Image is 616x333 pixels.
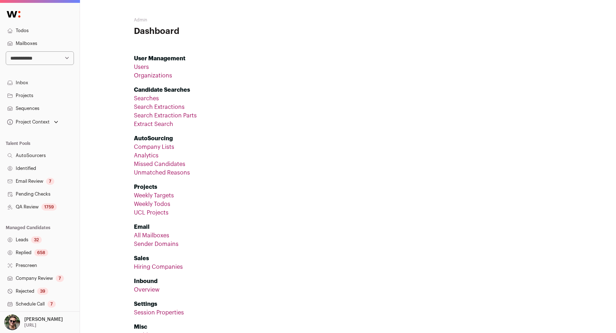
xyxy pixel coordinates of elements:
button: Open dropdown [6,117,60,127]
strong: Inbound [134,278,157,284]
a: Extract Search [134,121,173,127]
strong: Misc [134,324,147,330]
a: UCL Projects [134,210,169,216]
a: Users [134,64,149,70]
strong: Projects [134,184,157,190]
div: 32 [31,236,42,243]
a: Company Lists [134,144,174,150]
h2: Admin [134,17,277,23]
a: Analytics [134,153,159,158]
a: Hiring Companies [134,264,183,270]
h1: Dashboard [134,26,277,37]
a: Missed Candidates [134,161,185,167]
div: 39 [37,288,48,295]
div: 7 [46,178,54,185]
div: 1759 [41,203,57,211]
a: All Mailboxes [134,233,169,238]
a: Searches [134,96,159,101]
p: [URL] [24,322,36,328]
strong: User Management [134,56,185,61]
div: 7 [56,275,64,282]
div: 658 [34,249,48,256]
a: Search Extractions [134,104,185,110]
a: Weekly Todos [134,201,170,207]
strong: Email [134,224,150,230]
a: Organizations [134,73,172,79]
a: Sender Domains [134,241,179,247]
a: Search Extraction Parts [134,113,197,118]
img: Wellfound [3,7,24,21]
p: [PERSON_NAME] [24,317,63,322]
a: Session Properties [134,310,184,316]
strong: Candidate Searches [134,87,190,93]
strong: Sales [134,256,149,261]
a: Weekly Targets [134,193,174,198]
button: Open dropdown [3,314,64,330]
a: Unmatched Reasons [134,170,190,176]
div: Project Context [6,119,50,125]
a: Overview [134,287,160,293]
img: 1635949-medium_jpg [4,314,20,330]
div: 7 [47,301,56,308]
strong: Settings [134,301,157,307]
strong: AutoSourcing [134,136,173,141]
